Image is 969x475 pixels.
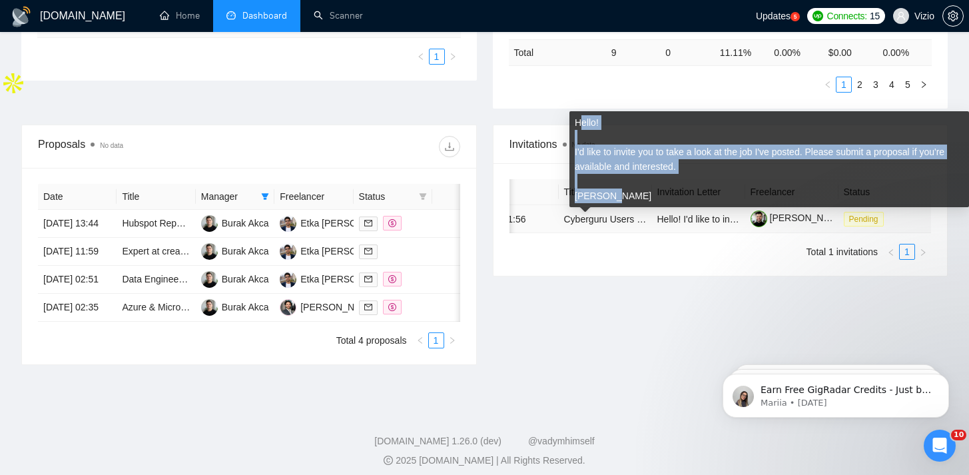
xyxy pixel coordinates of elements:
td: 0 [660,39,715,65]
span: filter [419,193,427,201]
td: [DATE] 13:44 [38,210,117,238]
span: mail [364,275,372,283]
img: BA [201,243,218,260]
a: [PERSON_NAME] [751,213,846,223]
th: Date [466,179,559,205]
span: mail [364,219,372,227]
div: Burak Akca [222,216,269,231]
img: BA [201,299,218,316]
li: Previous Page [883,244,899,260]
li: Total 4 proposals [336,332,407,348]
div: Etka [PERSON_NAME] [300,272,398,286]
button: left [413,49,429,65]
a: @vadymhimself [528,436,595,446]
a: 1 [900,244,914,259]
div: Burak Akca [222,244,269,258]
li: 1 [428,332,444,348]
span: 15 [870,9,880,23]
td: 0.00 % [877,39,932,65]
a: homeHome [160,10,200,21]
td: Total [509,39,606,65]
div: Proposals [38,136,249,157]
button: right [444,332,460,348]
span: No data [100,142,123,149]
button: left [412,332,428,348]
a: OK[PERSON_NAME] Yalcin [280,301,404,312]
span: 10 [951,430,966,440]
a: ESEtka [PERSON_NAME] [280,217,398,228]
button: setting [942,5,964,27]
span: Status [359,189,414,204]
img: ES [280,243,296,260]
a: searchScanner [314,10,363,21]
td: Cyberguru Users / Cyber Awareness Leaders in Italy – Paid Survey [559,205,652,233]
a: BABurak Akca [201,301,269,312]
td: Azure & Microsoft 365 FinOps Dashboard [117,294,195,322]
div: Burak Akca [222,272,269,286]
iframe: Intercom live chat [924,430,956,462]
div: 2025 [DOMAIN_NAME] | All Rights Reserved. [11,454,958,468]
img: OK [280,299,296,316]
a: 5 [791,12,800,21]
span: Connects: [827,9,867,23]
th: Date [38,184,117,210]
span: left [417,53,425,61]
img: logo [11,6,32,27]
th: Manager [196,184,274,210]
img: BA [201,271,218,288]
li: Total 1 invitations [807,244,878,260]
span: dollar [388,303,396,311]
div: Hello! I'd like to invite you to take a look at the job I've posted. Please submit a proposal if ... [575,115,964,203]
li: Previous Page [412,332,428,348]
span: Invitations [509,136,932,153]
li: Next Page [445,49,461,65]
span: dashboard [226,11,236,20]
th: Freelancer [274,184,353,210]
span: user [896,11,906,21]
a: 1 [430,49,444,64]
a: ESEtka [PERSON_NAME] [280,245,398,256]
td: [DATE] 11:56 [466,205,559,233]
a: Azure & Microsoft 365 FinOps Dashboard [122,302,294,312]
span: Updates [756,11,791,21]
a: Cyberguru Users / Cyber Awareness Leaders in [GEOGRAPHIC_DATA] – Paid Survey [564,214,922,225]
div: Etka [PERSON_NAME] [300,244,398,258]
td: [DATE] 11:59 [38,238,117,266]
span: right [919,248,927,256]
td: 0.00 % [769,39,823,65]
span: setting [943,11,963,21]
span: filter [258,187,272,207]
span: filter [261,193,269,201]
img: upwork-logo.png [812,11,823,21]
td: Expert at creating Sales & Marketing Reports & Dashboards in Hubspot [117,238,195,266]
img: BA [201,215,218,232]
span: dollar [388,219,396,227]
td: Hubspot Reporting and Dashboard Expert [117,210,195,238]
td: [DATE] 02:35 [38,294,117,322]
li: Next Page [915,244,931,260]
td: 11.11 % [715,39,769,65]
div: Etka [PERSON_NAME] [300,216,398,231]
iframe: Intercom notifications message [703,346,969,439]
a: [DOMAIN_NAME] 1.26.0 (dev) [374,436,501,446]
th: Title [559,179,652,205]
span: right [448,336,456,344]
a: BABurak Akca [201,273,269,284]
span: Manager [201,189,256,204]
span: download [440,141,460,152]
li: 1 [899,244,915,260]
td: Data Engineering Data Warehousing Advisory Consultation [117,266,195,294]
img: ES [280,215,296,232]
a: setting [942,11,964,21]
a: Expert at creating Sales & Marketing Reports & Dashboards in [GEOGRAPHIC_DATA] [122,246,480,256]
td: [DATE] 02:51 [38,266,117,294]
button: download [439,136,460,157]
a: 1 [429,333,444,348]
span: left [416,336,424,344]
td: 9 [606,39,661,65]
a: Hubspot Reporting and Dashboard Expert [122,218,296,229]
